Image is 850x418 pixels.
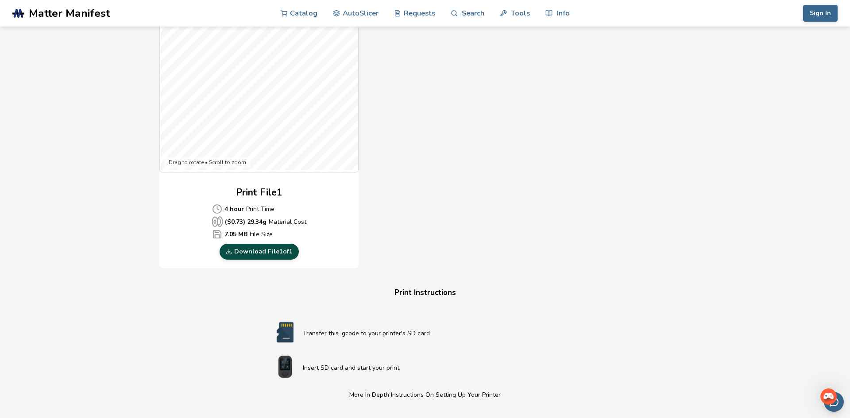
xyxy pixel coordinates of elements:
[212,204,222,214] span: Average Cost
[303,363,583,372] p: Insert SD card and start your print
[236,186,282,199] h2: Print File 1
[212,229,222,239] span: Average Cost
[29,7,110,19] span: Matter Manifest
[267,356,303,378] img: Start print
[803,5,838,22] button: Sign In
[212,216,306,227] p: Material Cost
[164,157,251,168] div: Drag to rotate • Scroll to zoom
[303,329,583,338] p: Transfer this .gcode to your printer's SD card
[267,321,303,343] img: SD card
[225,217,267,226] b: ($ 0.73 ) 29.34 g
[257,286,593,300] h4: Print Instructions
[212,229,306,239] p: File Size
[267,390,583,399] p: More In Depth Instructions On Setting Up Your Printer
[224,230,247,239] b: 7.05 MB
[224,204,244,214] b: 4 hour
[220,244,299,260] a: Download File1of1
[212,204,306,214] p: Print Time
[212,216,223,227] span: Average Cost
